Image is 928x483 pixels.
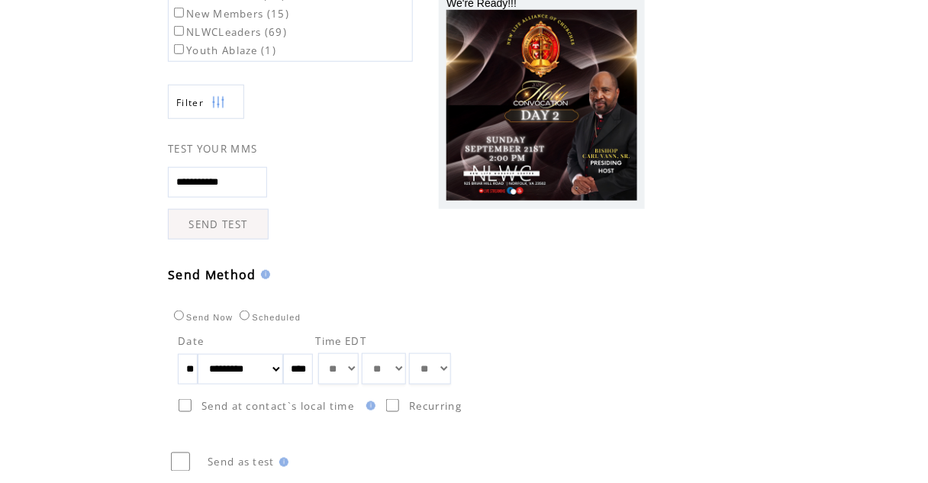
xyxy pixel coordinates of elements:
label: New Members (15) [171,7,289,21]
span: TEST YOUR MMS [168,142,257,156]
span: Recurring [409,399,462,413]
label: Scheduled [236,313,301,322]
img: help.gif [362,401,375,411]
input: Scheduled [240,311,250,320]
label: Youth Ablaze (1) [171,43,276,57]
span: Time EDT [316,334,367,348]
input: New Members (15) [174,8,184,18]
span: Send as test [208,456,275,469]
span: Show filters [176,96,204,109]
a: Filter [168,85,244,119]
span: Date [178,334,204,348]
img: help.gif [275,458,288,467]
img: help.gif [256,270,270,279]
input: Send Now [174,311,184,320]
label: Send Now [170,313,233,322]
input: NLWCLeaders (69) [174,26,184,36]
img: filters.png [211,85,225,120]
input: Youth Ablaze (1) [174,44,184,54]
span: Send at contact`s local time [201,399,354,413]
span: Send Method [168,266,256,283]
label: NLWCLeaders (69) [171,25,287,39]
a: SEND TEST [168,209,269,240]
